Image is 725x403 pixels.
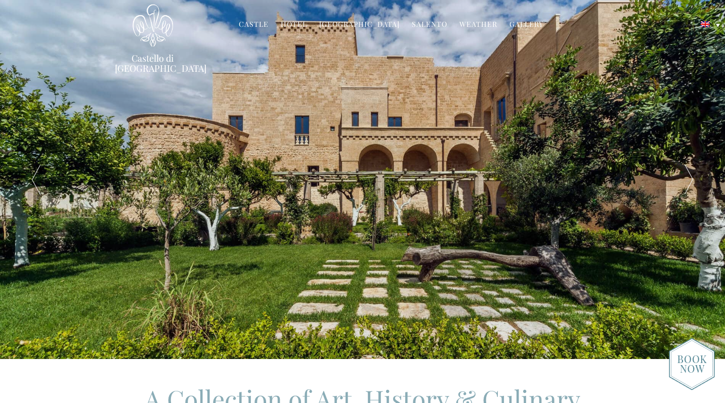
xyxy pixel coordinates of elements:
[133,4,173,47] img: Castello di Ugento
[669,338,715,390] img: new-booknow.png
[459,19,497,31] a: Weather
[281,19,307,31] a: Hotel
[239,19,269,31] a: Castle
[115,53,191,73] a: Castello di [GEOGRAPHIC_DATA]
[412,19,447,31] a: Salento
[701,21,710,27] img: English
[319,19,400,31] a: [GEOGRAPHIC_DATA]
[509,19,543,31] a: Gallery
